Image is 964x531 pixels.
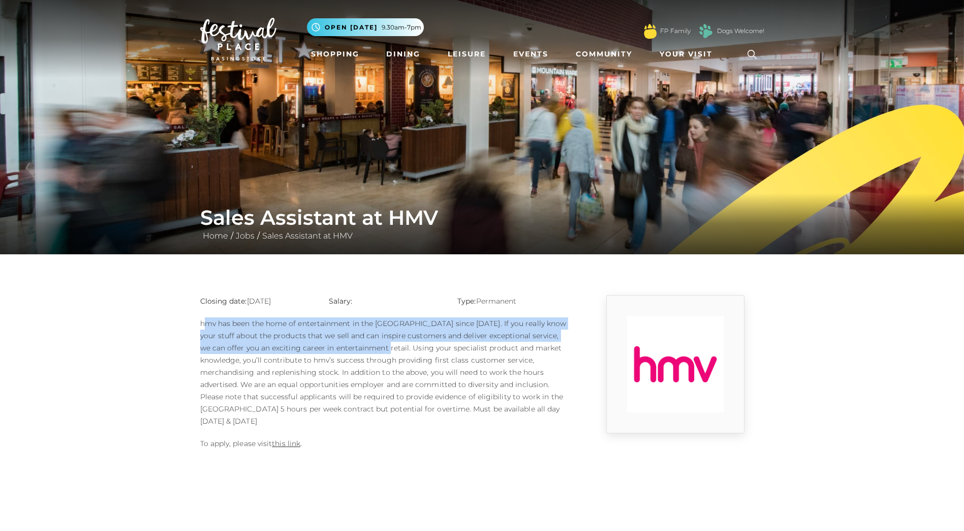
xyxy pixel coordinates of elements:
[382,45,424,64] a: Dining
[200,437,571,450] p: To apply, please visit .
[193,205,772,242] div: / /
[260,231,355,241] a: Sales Assistant at HMV
[457,297,476,306] strong: Type:
[717,26,764,36] a: Dogs Welcome!
[627,316,724,412] img: 9_1554821655_pX3E.png
[572,45,636,64] a: Community
[660,26,691,36] a: FP Family
[325,23,378,32] span: Open [DATE]
[444,45,490,64] a: Leisure
[272,439,300,448] a: this link
[329,297,353,306] strong: Salary:
[200,297,247,306] strong: Closing date:
[200,205,764,230] h1: Sales Assistant at HMV
[307,18,424,36] button: Open [DATE] 9.30am-7pm
[382,23,421,32] span: 9.30am-7pm
[457,295,571,307] p: Permanent
[233,231,257,241] a: Jobs
[200,18,276,61] img: Festival Place Logo
[200,295,314,307] p: [DATE]
[509,45,552,64] a: Events
[200,317,571,427] p: hmv has been the home of entertainment in the [GEOGRAPHIC_DATA] since [DATE]. If you really know ...
[660,49,712,60] span: Your Visit
[200,231,231,241] a: Home
[307,45,363,64] a: Shopping
[656,45,722,64] a: Your Visit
